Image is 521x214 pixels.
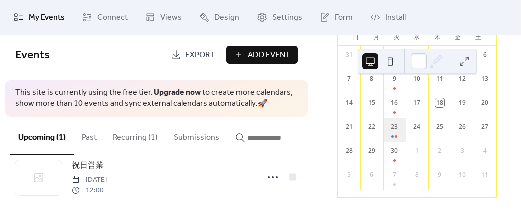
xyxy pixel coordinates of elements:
[480,170,489,179] div: 11
[164,46,222,64] a: Export
[345,98,354,107] div: 14
[386,28,407,46] div: 火
[435,122,444,131] div: 25
[74,117,105,154] button: Past
[97,12,128,24] span: Connect
[412,146,421,155] div: 1
[390,98,399,107] div: 16
[312,4,360,31] a: Form
[345,170,354,179] div: 5
[154,85,201,100] a: Upgrade now
[435,170,444,179] div: 9
[345,122,354,131] div: 21
[480,50,489,59] div: 6
[458,146,467,155] div: 3
[160,12,182,24] span: Views
[192,4,247,31] a: Design
[15,87,298,110] span: This site is currently using the free tier. to create more calendars, show more than 10 events an...
[345,50,354,59] div: 31
[367,146,376,155] div: 29
[345,146,354,155] div: 28
[6,4,72,31] a: My Events
[214,12,239,24] span: Design
[458,170,467,179] div: 10
[72,160,104,172] span: 祝日営業
[345,74,354,83] div: 7
[480,98,489,107] div: 20
[480,74,489,83] div: 13
[249,4,310,31] a: Settings
[435,146,444,155] div: 2
[367,98,376,107] div: 15
[458,74,467,83] div: 12
[29,12,65,24] span: My Events
[166,117,227,154] button: Submissions
[226,46,298,64] button: Add Event
[435,74,444,83] div: 11
[435,98,444,107] div: 18
[72,185,107,196] span: 12:00
[390,170,399,179] div: 7
[412,122,421,131] div: 24
[390,146,399,155] div: 30
[72,159,104,172] a: 祝日営業
[448,28,468,46] div: 金
[407,28,427,46] div: 水
[412,170,421,179] div: 8
[480,122,489,131] div: 27
[367,74,376,83] div: 8
[185,49,215,61] span: Export
[366,28,387,46] div: 月
[346,28,366,46] div: 日
[480,146,489,155] div: 4
[458,98,467,107] div: 19
[10,117,74,155] button: Upcoming (1)
[335,12,353,24] span: Form
[75,4,135,31] a: Connect
[138,4,189,31] a: Views
[72,175,107,185] span: [DATE]
[272,12,302,24] span: Settings
[15,44,50,66] span: Events
[248,49,290,61] span: Add Event
[367,170,376,179] div: 6
[427,28,448,46] div: 木
[105,117,166,154] button: Recurring (1)
[390,74,399,83] div: 9
[385,12,406,24] span: Install
[468,28,488,46] div: 土
[367,122,376,131] div: 22
[458,122,467,131] div: 26
[412,98,421,107] div: 17
[363,4,413,31] a: Install
[412,74,421,83] div: 10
